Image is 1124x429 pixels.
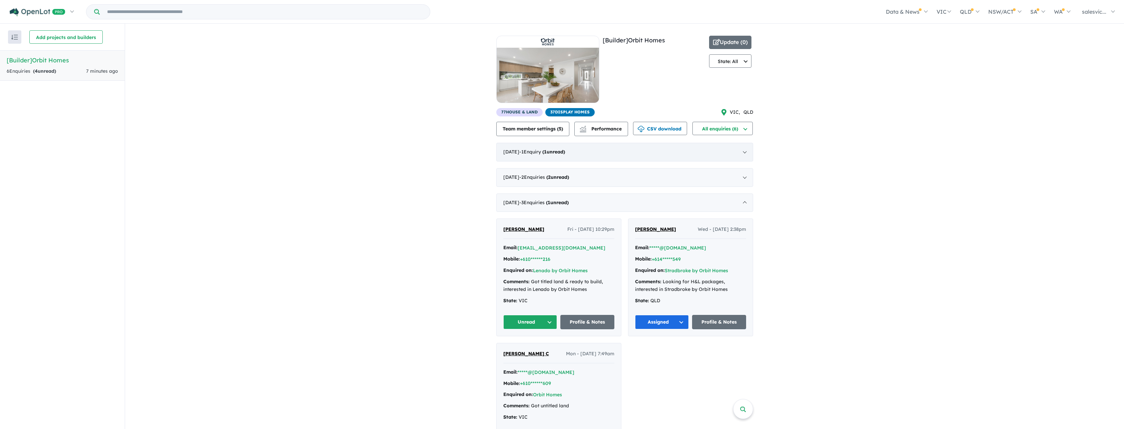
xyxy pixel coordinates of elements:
input: Try estate name, suburb, builder or developer [101,5,429,19]
strong: Comments: [635,279,661,285]
div: 6 Enquir ies [7,67,56,75]
div: VIC [503,297,614,305]
strong: State: [503,298,517,304]
span: 1 [544,149,547,155]
button: Update (0) [709,36,752,49]
button: Performance [574,122,628,136]
div: [DATE] [496,168,753,187]
span: 37 Display Homes [545,108,595,116]
span: 1 [548,199,550,205]
strong: Enquired on: [503,391,533,397]
h5: [Builder] Orbit Homes [7,56,118,65]
button: Add projects and builders [29,30,103,44]
span: [PERSON_NAME] [635,226,676,232]
strong: Enquired on: [635,267,665,273]
span: VIC , [730,108,740,116]
div: Got untitled land [503,402,614,410]
img: Openlot PRO Logo White [10,8,65,16]
strong: Email: [503,369,518,375]
span: Performance [581,126,622,132]
img: Orbit Homes [540,38,555,46]
span: 7 minutes ago [86,68,118,74]
a: Orbit HomesOrbit Homes [496,36,599,108]
span: 4 [35,68,38,74]
button: Orbit Homes [533,391,562,398]
img: bar-chart.svg [580,128,586,132]
span: [PERSON_NAME] [503,226,544,232]
span: [PERSON_NAME] C [503,351,549,357]
img: line-chart.svg [580,126,586,129]
strong: Email: [503,245,518,251]
strong: ( unread) [546,174,569,180]
img: Orbit Homes [497,48,599,103]
strong: Comments: [503,279,530,285]
button: State: All [709,54,752,68]
button: Team member settings (5) [496,122,569,136]
strong: State: [635,298,649,304]
span: Mon - [DATE] 7:49am [566,350,614,358]
strong: ( unread) [33,68,56,74]
a: [PERSON_NAME] C [503,350,549,358]
button: Assigned [635,315,689,329]
a: [PERSON_NAME] [503,226,544,234]
div: [DATE] [496,193,753,212]
div: Got titled land & ready to build, interested in Lenado by Orbit Homes [503,278,614,294]
span: 5 [559,126,561,132]
button: [EMAIL_ADDRESS][DOMAIN_NAME] [518,245,605,252]
img: download icon [638,126,644,132]
a: [Builder]Orbit Homes [603,36,665,44]
strong: Enquired on: [503,267,533,273]
a: Stradbroke by Orbit Homes [665,268,728,274]
span: 77 House & Land [496,108,543,116]
span: Wed - [DATE] 2:38pm [698,226,746,234]
span: - 1 Enquir y [519,149,565,155]
strong: Mobile: [503,380,520,386]
div: QLD [635,297,746,305]
div: [DATE] [496,143,753,161]
span: QLD [743,108,753,116]
a: Profile & Notes [560,315,614,329]
strong: ( unread) [546,199,569,205]
span: Fri - [DATE] 10:29pm [567,226,614,234]
strong: Mobile: [503,256,520,262]
span: salesvic... [1082,8,1106,15]
button: CSV download [633,122,687,135]
button: Lenado by Orbit Homes [533,267,588,274]
span: - 3 Enquir ies [519,199,569,205]
strong: ( unread) [542,149,565,155]
span: 2 [548,174,551,180]
a: Profile & Notes [692,315,746,329]
button: Unread [503,315,557,329]
a: [PERSON_NAME] [635,226,676,234]
div: Looking for H&L packages, interested in Stradbroke by Orbit Homes [635,278,746,294]
strong: State: [503,414,517,420]
a: Lenado by Orbit Homes [533,268,588,274]
a: Orbit Homes [533,392,562,398]
strong: Email: [635,245,649,251]
img: sort.svg [11,35,18,40]
strong: Comments: [503,403,530,409]
span: - 2 Enquir ies [519,174,569,180]
strong: Mobile: [635,256,652,262]
button: All enquiries (6) [692,122,753,135]
div: VIC [503,413,614,421]
button: Stradbroke by Orbit Homes [665,267,728,274]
